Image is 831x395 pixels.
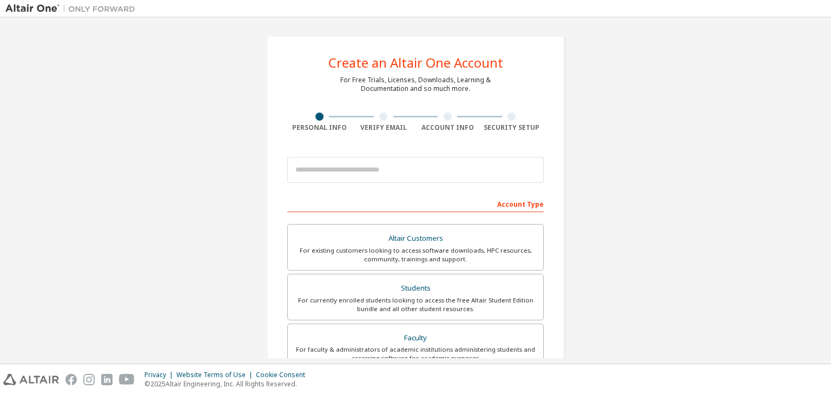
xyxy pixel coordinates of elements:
div: For faculty & administrators of academic institutions administering students and accessing softwa... [294,345,537,363]
img: altair_logo.svg [3,374,59,385]
div: Faculty [294,331,537,346]
div: Privacy [144,371,176,379]
div: For currently enrolled students looking to access the free Altair Student Edition bundle and all ... [294,296,537,313]
div: Students [294,281,537,296]
div: Personal Info [287,123,352,132]
img: facebook.svg [65,374,77,385]
div: Cookie Consent [256,371,312,379]
div: For existing customers looking to access software downloads, HPC resources, community, trainings ... [294,246,537,264]
div: Create an Altair One Account [328,56,503,69]
img: linkedin.svg [101,374,113,385]
div: Verify Email [352,123,416,132]
div: Altair Customers [294,231,537,246]
img: instagram.svg [83,374,95,385]
div: For Free Trials, Licenses, Downloads, Learning & Documentation and so much more. [340,76,491,93]
img: youtube.svg [119,374,135,385]
div: Security Setup [480,123,544,132]
p: © 2025 Altair Engineering, Inc. All Rights Reserved. [144,379,312,389]
div: Website Terms of Use [176,371,256,379]
div: Account Type [287,195,544,212]
div: Account Info [415,123,480,132]
img: Altair One [5,3,141,14]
